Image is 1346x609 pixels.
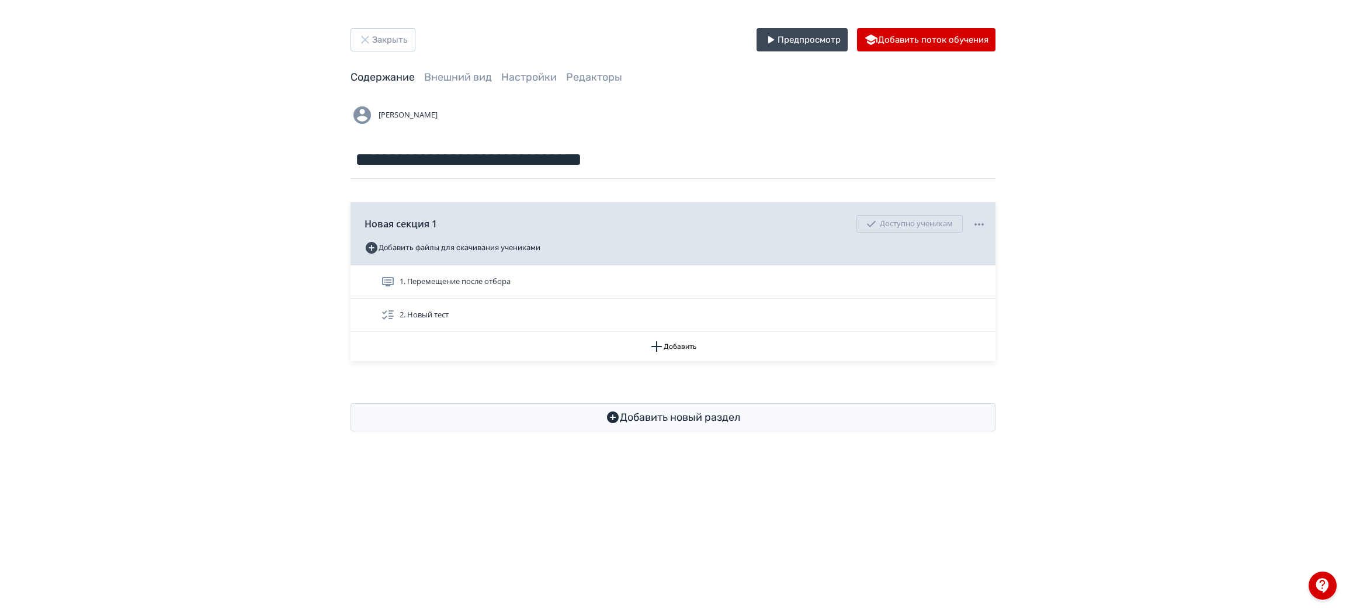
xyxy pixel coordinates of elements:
[400,276,511,288] span: 1. Перемещение после отбора
[400,309,449,321] span: 2. Новый тест
[757,28,848,51] button: Предпросмотр
[501,71,557,84] a: Настройки
[365,217,437,231] span: Новая секция 1
[566,71,622,84] a: Редакторы
[351,28,415,51] button: Закрыть
[351,265,995,299] div: 1. Перемещение после отбора
[379,109,438,121] span: [PERSON_NAME]
[857,28,995,51] button: Добавить поток обучения
[351,403,995,431] button: Добавить новый раздел
[351,332,995,361] button: Добавить
[424,71,492,84] a: Внешний вид
[365,238,540,257] button: Добавить файлы для скачивания учениками
[351,299,995,332] div: 2. Новый тест
[856,215,963,233] div: Доступно ученикам
[351,71,415,84] a: Содержание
